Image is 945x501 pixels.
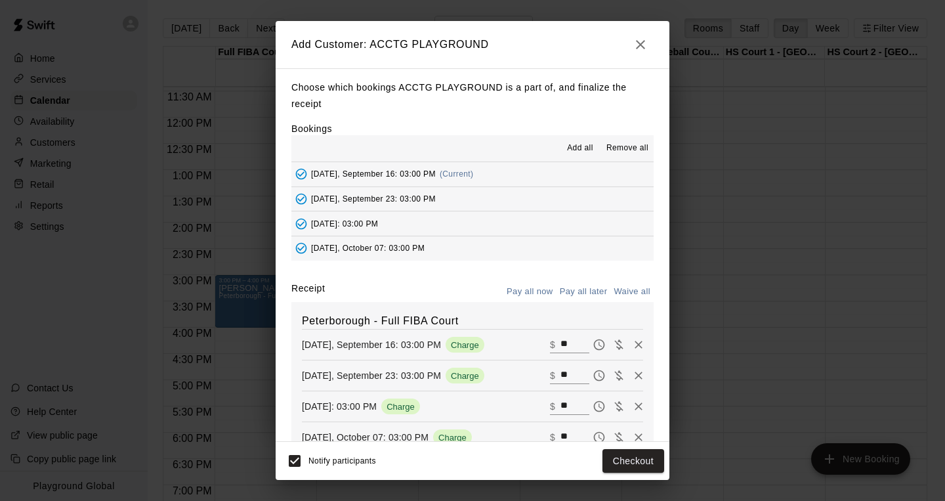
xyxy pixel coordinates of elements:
h6: Peterborough - Full FIBA Court [302,313,643,330]
button: Waive all [610,282,654,302]
span: [DATE], September 16: 03:00 PM [311,169,436,179]
button: Add all [559,138,601,159]
span: Pay later [589,401,609,412]
span: Remove all [606,142,648,155]
span: Charge [433,433,472,443]
button: Added - Collect Payment [291,214,311,234]
span: Charge [381,402,420,412]
span: Charge [446,340,484,350]
span: Waive payment [609,339,629,350]
p: [DATE], October 07: 03:00 PM [302,431,429,444]
button: Pay all now [503,282,556,302]
button: Added - Collect Payment[DATE], September 23: 03:00 PM [291,187,654,211]
p: $ [550,338,555,351]
button: Added - Collect Payment[DATE]: 03:00 PM [291,211,654,236]
button: Checkout [602,449,664,473]
span: Waive payment [609,431,629,443]
p: $ [550,400,555,413]
span: Notify participants [308,456,376,466]
button: Added - Collect Payment [291,164,311,184]
span: [DATE]: 03:00 PM [311,219,378,228]
button: Added - Collect Payment[DATE], September 16: 03:00 PM(Current) [291,162,654,186]
button: Remove [629,366,648,385]
p: $ [550,369,555,382]
span: [DATE], September 23: 03:00 PM [311,194,436,204]
button: Remove all [601,138,654,159]
span: Charge [446,371,484,381]
button: Added - Collect Payment [291,238,311,258]
p: [DATE], September 23: 03:00 PM [302,369,441,382]
span: Pay later [589,370,609,381]
label: Receipt [291,282,325,302]
span: Pay later [589,431,609,443]
span: Add all [567,142,593,155]
h2: Add Customer: ACCTG PLAYGROUND [276,21,669,68]
span: (Current) [440,169,474,179]
span: Waive payment [609,370,629,381]
p: Choose which bookings ACCTG PLAYGROUND is a part of, and finalize the receipt [291,79,654,112]
button: Remove [629,397,648,416]
button: Remove [629,427,648,447]
span: [DATE], October 07: 03:00 PM [311,244,425,253]
button: Added - Collect Payment [291,189,311,209]
p: $ [550,431,555,444]
button: Pay all later [556,282,611,302]
button: Remove [629,335,648,355]
label: Bookings [291,123,332,134]
p: [DATE], September 16: 03:00 PM [302,338,441,351]
span: Waive payment [609,401,629,412]
span: Pay later [589,339,609,350]
button: Added - Collect Payment[DATE], October 07: 03:00 PM [291,236,654,261]
p: [DATE]: 03:00 PM [302,400,377,413]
